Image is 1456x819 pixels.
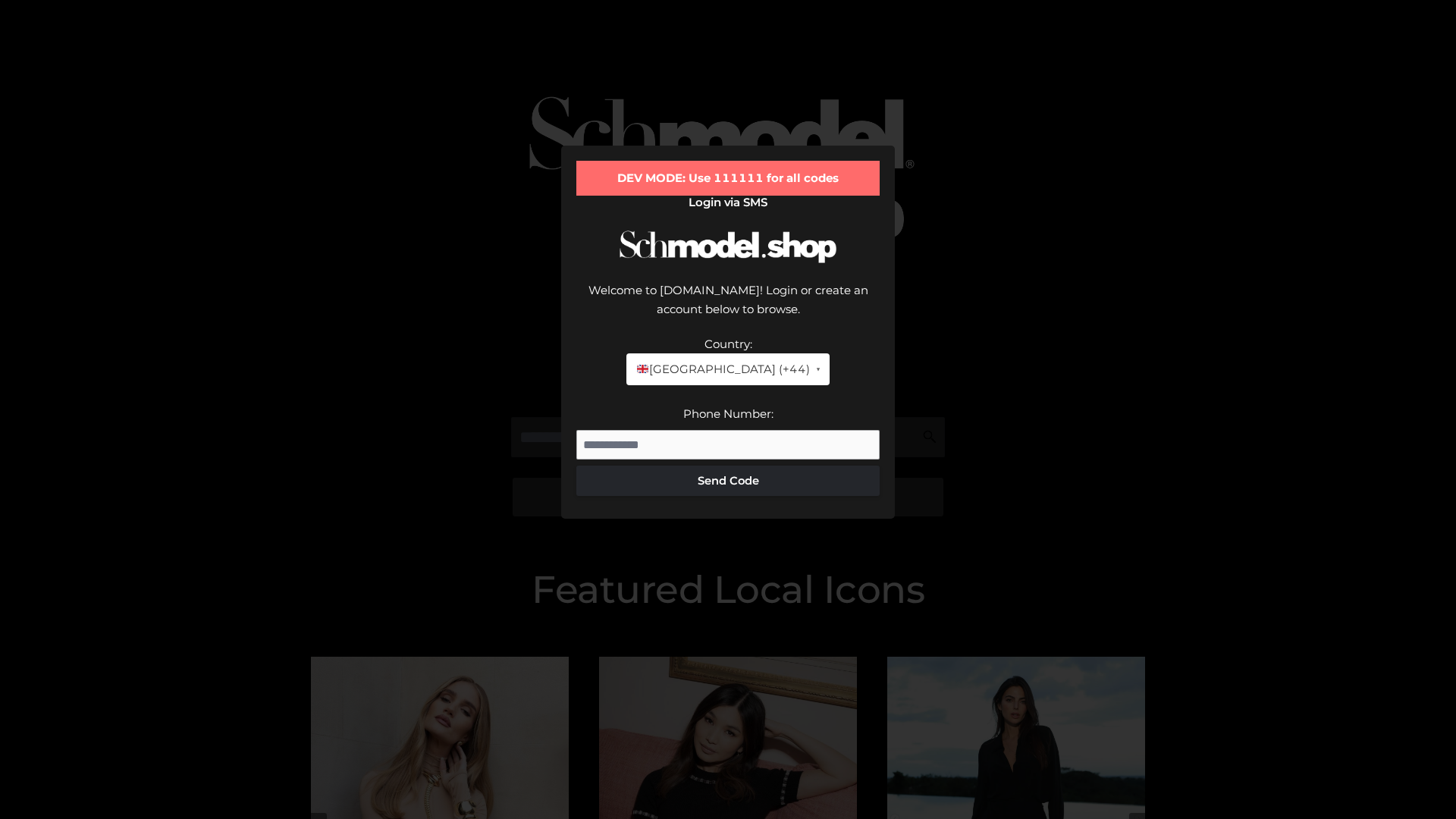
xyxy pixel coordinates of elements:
label: Phone Number: [683,406,773,421]
span: [GEOGRAPHIC_DATA] (+44) [635,359,809,379]
label: Country: [704,337,752,351]
div: DEV MODE: Use 111111 for all codes [576,161,880,196]
img: Schmodel Logo [614,217,842,277]
button: Send Code [576,466,880,496]
img: 🇬🇧 [637,363,648,375]
div: Welcome to [DOMAIN_NAME]! Login or create an account below to browse. [576,281,880,334]
h2: Login via SMS [576,196,880,209]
